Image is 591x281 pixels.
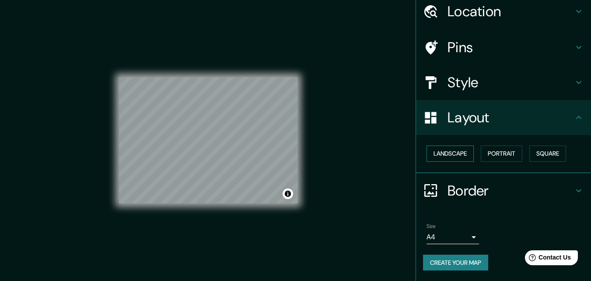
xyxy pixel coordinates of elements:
div: Style [416,65,591,100]
div: Pins [416,30,591,65]
h4: Layout [448,109,574,126]
div: A4 [427,230,479,244]
label: Size [427,222,436,230]
h4: Style [448,74,574,91]
button: Landscape [427,146,474,162]
div: Border [416,173,591,208]
iframe: Help widget launcher [513,247,581,271]
button: Toggle attribution [283,189,293,199]
div: Layout [416,100,591,135]
h4: Location [448,3,574,20]
canvas: Map [119,77,297,203]
button: Portrait [481,146,522,162]
button: Create your map [423,255,488,271]
h4: Border [448,182,574,199]
h4: Pins [448,39,574,56]
button: Square [529,146,566,162]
